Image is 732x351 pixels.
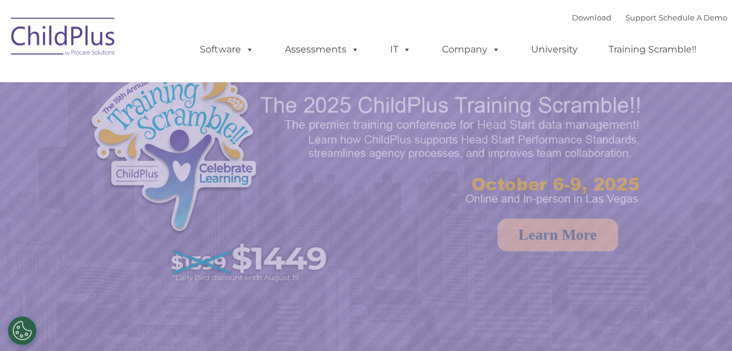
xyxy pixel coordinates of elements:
[519,38,589,61] a: University
[659,13,727,22] a: Schedule A Demo
[8,316,37,345] button: Cookies Settings
[497,219,618,251] a: Learn More
[5,9,122,68] img: ChildPlus by Procare Solutions
[572,13,727,22] font: |
[625,13,656,22] a: Support
[597,38,708,61] a: Training Scramble!!
[273,38,371,61] a: Assessments
[430,38,512,61] a: Company
[188,38,266,61] a: Software
[379,38,423,61] a: IT
[572,13,611,22] a: Download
